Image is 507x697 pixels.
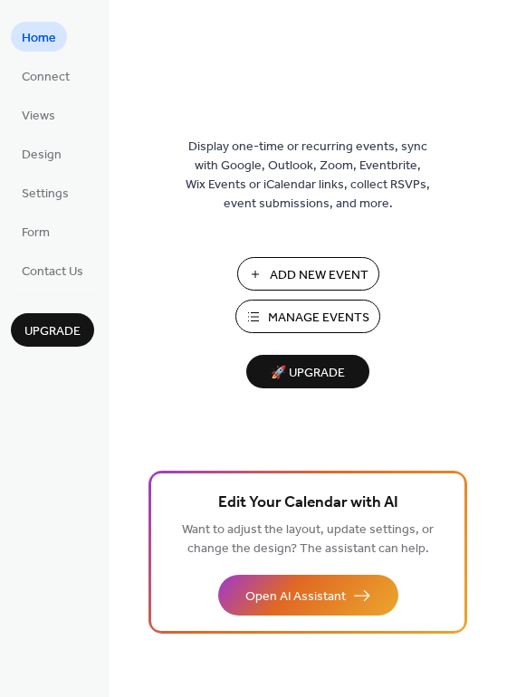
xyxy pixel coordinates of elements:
[22,68,70,87] span: Connect
[22,146,62,165] span: Design
[237,257,379,291] button: Add New Event
[11,255,94,285] a: Contact Us
[268,309,369,328] span: Manage Events
[11,100,66,129] a: Views
[22,263,83,282] span: Contact Us
[22,107,55,126] span: Views
[186,138,430,214] span: Display one-time or recurring events, sync with Google, Outlook, Zoom, Eventbrite, Wix Events or ...
[245,587,346,606] span: Open AI Assistant
[11,177,80,207] a: Settings
[24,322,81,341] span: Upgrade
[11,61,81,91] a: Connect
[11,22,67,52] a: Home
[235,300,380,333] button: Manage Events
[22,29,56,48] span: Home
[22,185,69,204] span: Settings
[182,518,434,561] span: Want to adjust the layout, update settings, or change the design? The assistant can help.
[11,313,94,347] button: Upgrade
[11,216,61,246] a: Form
[246,355,369,388] button: 🚀 Upgrade
[22,224,50,243] span: Form
[218,491,398,516] span: Edit Your Calendar with AI
[270,266,368,285] span: Add New Event
[257,361,359,386] span: 🚀 Upgrade
[11,138,72,168] a: Design
[218,575,398,616] button: Open AI Assistant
